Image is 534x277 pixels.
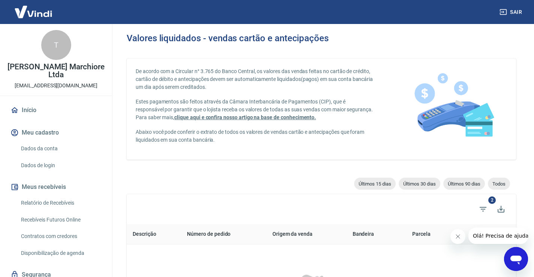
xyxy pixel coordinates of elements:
[450,229,465,244] iframe: Fechar mensagem
[498,5,525,19] button: Sair
[136,67,374,91] p: De acordo com a Circular n° 3.765 do Banco Central, os valores das vendas feitas no cartão de cré...
[18,212,103,228] a: Recebíveis Futuros Online
[4,5,63,11] span: Olá! Precisa de ajuda?
[181,224,266,244] th: Número de pedido
[18,195,103,211] a: Relatório de Recebíveis
[474,200,492,218] span: Filtros
[18,158,103,173] a: Dados de login
[354,178,396,190] div: Últimos 15 dias
[6,63,106,79] p: [PERSON_NAME] Marchiore Ltda
[9,179,103,195] button: Meus recebíveis
[9,124,103,141] button: Meu cadastro
[41,30,71,60] div: T
[403,58,504,160] img: card-liquidations.916113cab14af1f97834.png
[488,178,510,190] div: Todos
[354,181,396,187] span: Últimos 15 dias
[9,102,103,118] a: Início
[444,224,516,244] th: Valor recebido
[136,128,374,144] p: Abaixo você pode conferir o extrato de todos os valores de vendas cartão e antecipações que foram...
[136,98,374,121] p: Estes pagamentos são feitos através da Câmara Interbancária de Pagamentos (CIP), que é responsáve...
[18,246,103,261] a: Disponibilização de agenda
[127,224,181,244] th: Descrição
[488,196,496,204] span: 2
[9,0,58,23] img: Vindi
[399,181,440,187] span: Últimos 30 dias
[15,82,97,90] p: [EMAIL_ADDRESS][DOMAIN_NAME]
[488,181,510,187] span: Todos
[266,224,347,244] th: Origem da venda
[492,200,510,218] button: Baixar listagem
[398,224,444,244] th: Parcela
[504,247,528,271] iframe: Botão para abrir a janela de mensagens
[174,114,316,120] a: clique aqui e confira nosso artigo na base de conhecimento.
[468,228,528,244] iframe: Mensagem da empresa
[18,229,103,244] a: Contratos com credores
[18,141,103,156] a: Dados da conta
[347,224,398,244] th: Bandeira
[399,178,440,190] div: Últimos 30 dias
[443,181,485,187] span: Últimos 90 dias
[443,178,485,190] div: Últimos 90 dias
[127,33,329,43] h3: Valores liquidados - vendas cartão e antecipações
